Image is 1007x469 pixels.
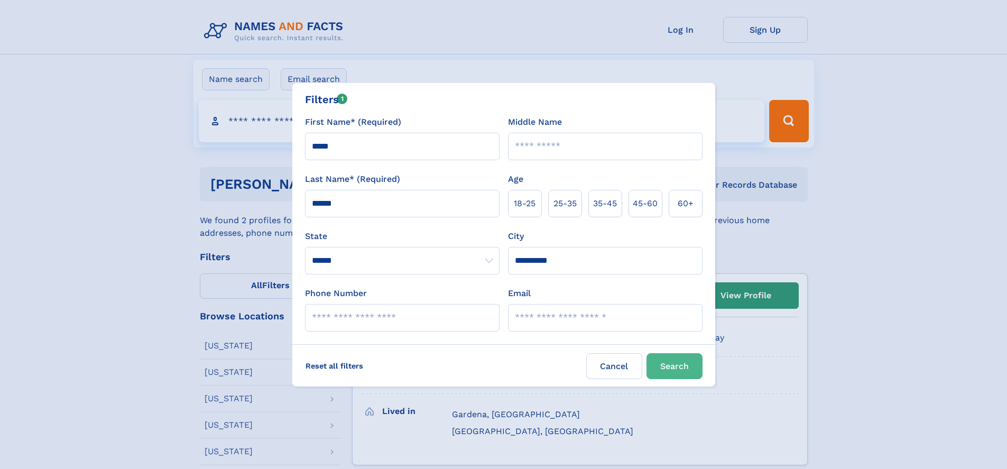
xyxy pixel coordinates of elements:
[305,173,400,186] label: Last Name* (Required)
[586,353,642,379] label: Cancel
[508,116,562,128] label: Middle Name
[508,287,531,300] label: Email
[678,197,694,210] span: 60+
[593,197,617,210] span: 35‑45
[305,287,367,300] label: Phone Number
[646,353,703,379] button: Search
[305,230,500,243] label: State
[508,173,523,186] label: Age
[305,91,348,107] div: Filters
[514,197,535,210] span: 18‑25
[508,230,524,243] label: City
[299,353,370,379] label: Reset all filters
[633,197,658,210] span: 45‑60
[305,116,401,128] label: First Name* (Required)
[553,197,577,210] span: 25‑35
